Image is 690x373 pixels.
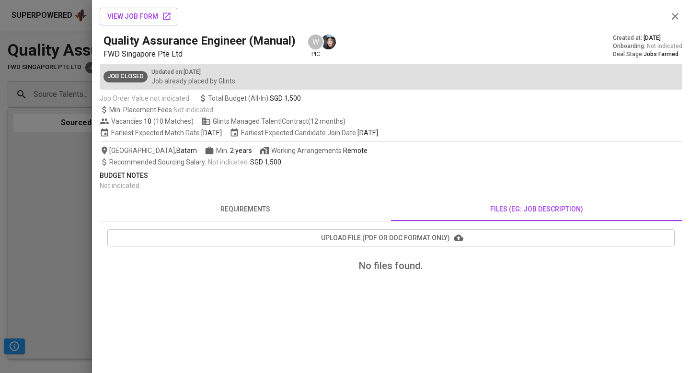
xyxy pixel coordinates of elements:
[307,34,324,58] div: pic
[103,72,148,81] span: Job Closed
[201,128,222,138] span: [DATE]
[201,117,345,126] span: Glints Managed Talent | Contract (12 months)
[230,147,252,154] span: 2 years
[397,203,677,215] span: files (eg: job description)
[103,49,183,58] span: FWD Singapore Pte Ltd
[644,34,661,42] span: [DATE]
[100,93,191,103] span: Job Order Value not indicated.
[230,128,378,138] span: Earliest Expected Candidate Join Date
[107,11,170,23] span: view job form
[307,34,324,50] div: W
[613,42,682,50] div: Onboarding :
[100,146,197,155] span: [GEOGRAPHIC_DATA] ,
[250,158,281,166] span: SGD 1,500
[644,51,678,58] span: Jobs Farmed
[142,117,151,126] span: 10
[359,258,423,273] h6: No files found.
[109,106,213,114] span: Min. Placement Fees
[151,76,235,86] p: Job already placed by Glints
[270,93,301,103] span: SGD 1,500
[100,128,222,138] span: Earliest Expected Match Date
[100,182,141,189] span: Not indicated .
[357,128,378,138] span: [DATE]
[343,146,368,155] div: Remote
[151,68,235,76] p: Updated on : [DATE]
[260,146,368,155] span: Working Arrangements
[613,34,682,42] div: Created at :
[103,33,296,48] h5: Quality Assurance Engineer (Manual)
[109,158,208,166] span: Recommended Sourcing Salary :
[176,146,197,155] span: Batam
[216,147,252,154] span: Min.
[115,232,667,244] span: upload file (pdf or doc format only)
[208,158,249,166] span: Not indicated .
[173,106,213,114] span: Not indicated
[198,93,301,103] span: Total Budget (All-In)
[613,50,682,58] div: Deal Stage :
[321,35,336,49] img: diazagista@glints.com
[647,42,682,50] span: Not indicated
[100,171,682,181] p: Budget Notes
[100,8,177,25] button: view job form
[100,117,194,126] span: Vacancies ( 10 Matches )
[107,229,675,247] button: upload file (pdf or doc format only)
[105,203,385,215] span: requirements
